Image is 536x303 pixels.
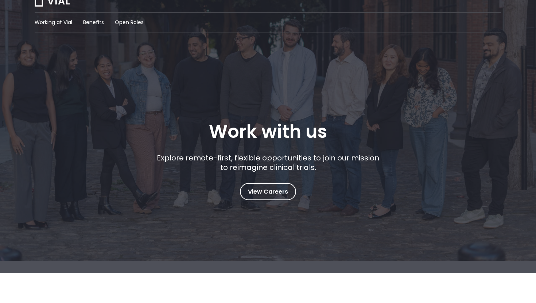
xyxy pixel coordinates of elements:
p: Explore remote-first, flexible opportunities to join our mission to reimagine clinical trials. [154,153,382,172]
span: View Careers [248,187,288,197]
a: Open Roles [115,19,144,26]
h1: Work with us [209,121,327,142]
a: Working at Vial [35,19,72,26]
a: View Careers [240,183,296,200]
a: Benefits [83,19,104,26]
